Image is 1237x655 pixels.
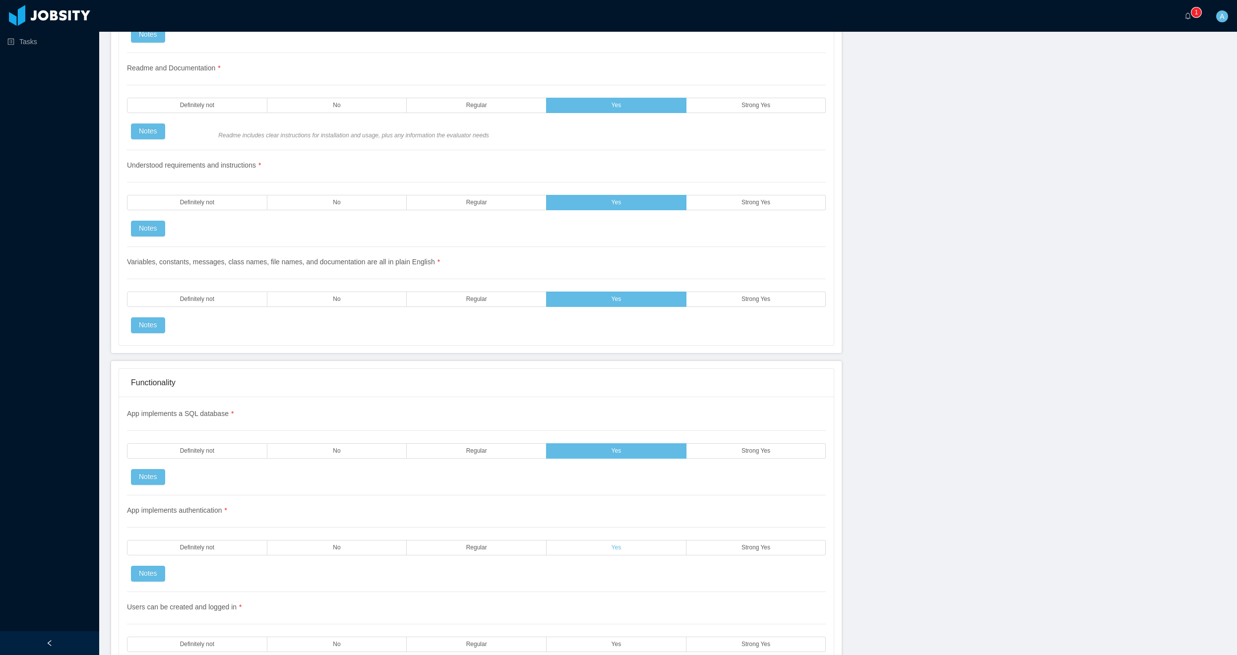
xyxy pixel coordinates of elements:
p: 1 [1195,7,1198,17]
span: Regular [466,448,487,454]
span: Strong Yes [742,544,770,551]
span: No [333,102,340,109]
span: Definitely not [180,102,214,109]
span: No [333,641,340,648]
span: Readme includes clear instructions for installation and usage, plus any information the evaluator... [218,131,822,140]
span: Understood requirements and instructions [127,161,261,169]
button: Notes [131,469,165,485]
span: Definitely not [180,448,214,454]
sup: 1 [1191,7,1201,17]
span: Yes [612,199,621,206]
span: Yes [612,544,621,551]
span: Strong Yes [742,296,770,302]
span: Regular [466,102,487,109]
span: App implements a SQL database [127,410,234,417]
button: Notes [131,123,165,139]
span: Definitely not [180,296,214,302]
i: icon: bell [1184,12,1191,19]
span: Definitely not [180,544,214,551]
span: No [333,448,340,454]
span: Definitely not [180,641,214,648]
span: Strong Yes [742,102,770,109]
button: Notes [131,27,165,43]
span: A [1220,10,1224,22]
span: Yes [612,296,621,302]
a: icon: profileTasks [7,32,91,52]
span: Variables, constants, messages, class names, file names, and documentation are all in plain English [127,258,440,266]
span: Strong Yes [742,641,770,648]
button: Notes [131,221,165,237]
span: Regular [466,544,487,551]
span: Users can be created and logged in [127,603,242,611]
span: Yes [612,102,621,109]
span: Readme and Documentation [127,64,221,72]
button: Notes [131,317,165,333]
span: Strong Yes [742,448,770,454]
span: Definitely not [180,199,214,206]
span: Strong Yes [742,199,770,206]
span: Yes [612,641,621,648]
button: Notes [131,566,165,582]
span: No [333,544,340,551]
span: Yes [612,448,621,454]
span: Regular [466,296,487,302]
span: No [333,199,340,206]
span: Regular [466,199,487,206]
span: App implements authentication [127,506,227,514]
span: No [333,296,340,302]
div: Functionality [131,369,822,397]
span: Regular [466,641,487,648]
